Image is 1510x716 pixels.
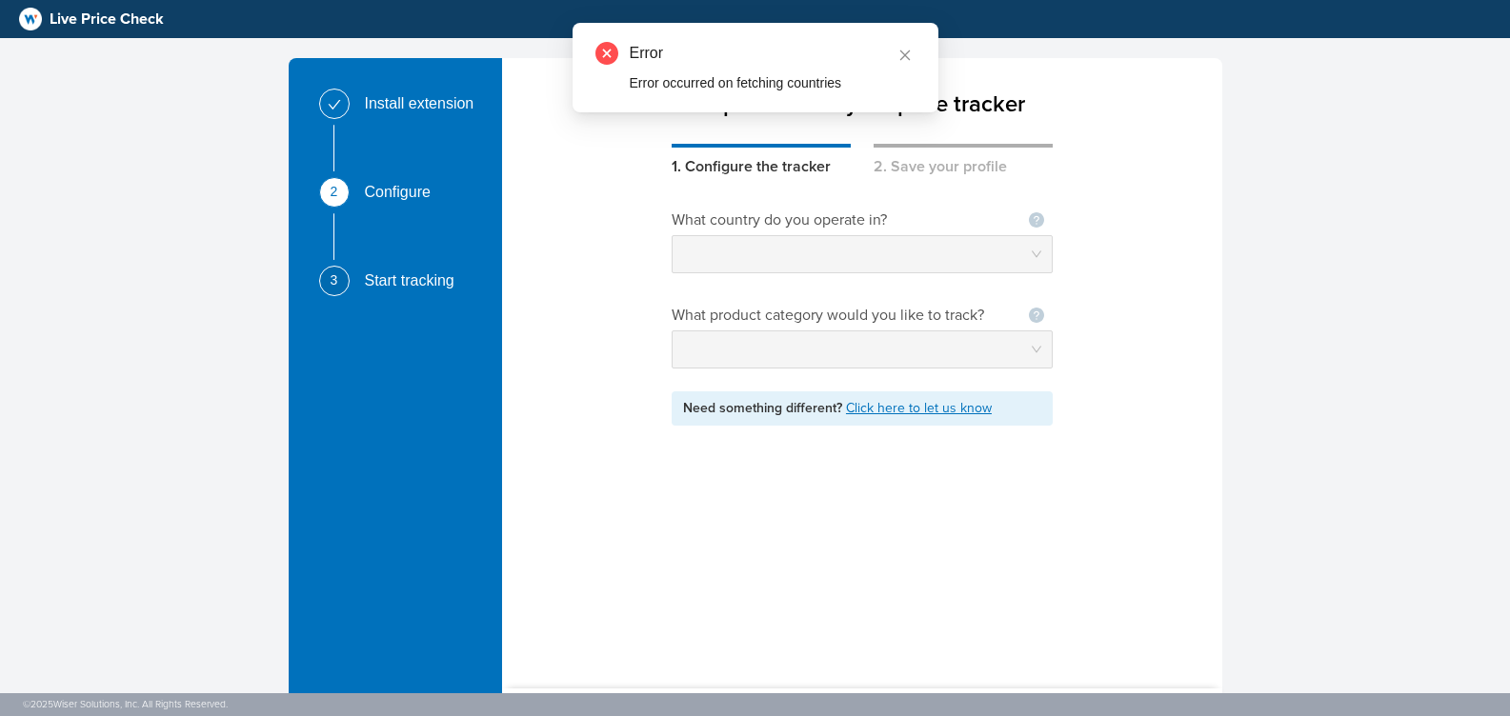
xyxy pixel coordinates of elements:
[365,89,490,119] div: Install extension
[672,304,1004,327] div: What product category would you like to track?
[898,49,912,62] span: close
[672,209,910,231] div: What country do you operate in?
[331,273,338,287] span: 3
[19,8,42,30] img: logo
[1029,308,1044,323] span: question-circle
[365,177,446,208] div: Configure
[595,42,618,65] span: close-circle
[331,185,338,198] span: 2
[328,98,341,111] span: check
[630,72,916,93] div: Error occurred on fetching countries
[683,400,846,416] span: Need something different?
[365,266,470,296] div: Start tracking
[672,144,851,178] div: 1. Configure the tracker
[50,8,164,30] span: Live Price Check
[846,400,992,416] a: Click here to let us know
[630,42,916,65] div: Error
[1029,212,1044,228] span: question-circle
[874,144,1053,178] div: 2. Save your profile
